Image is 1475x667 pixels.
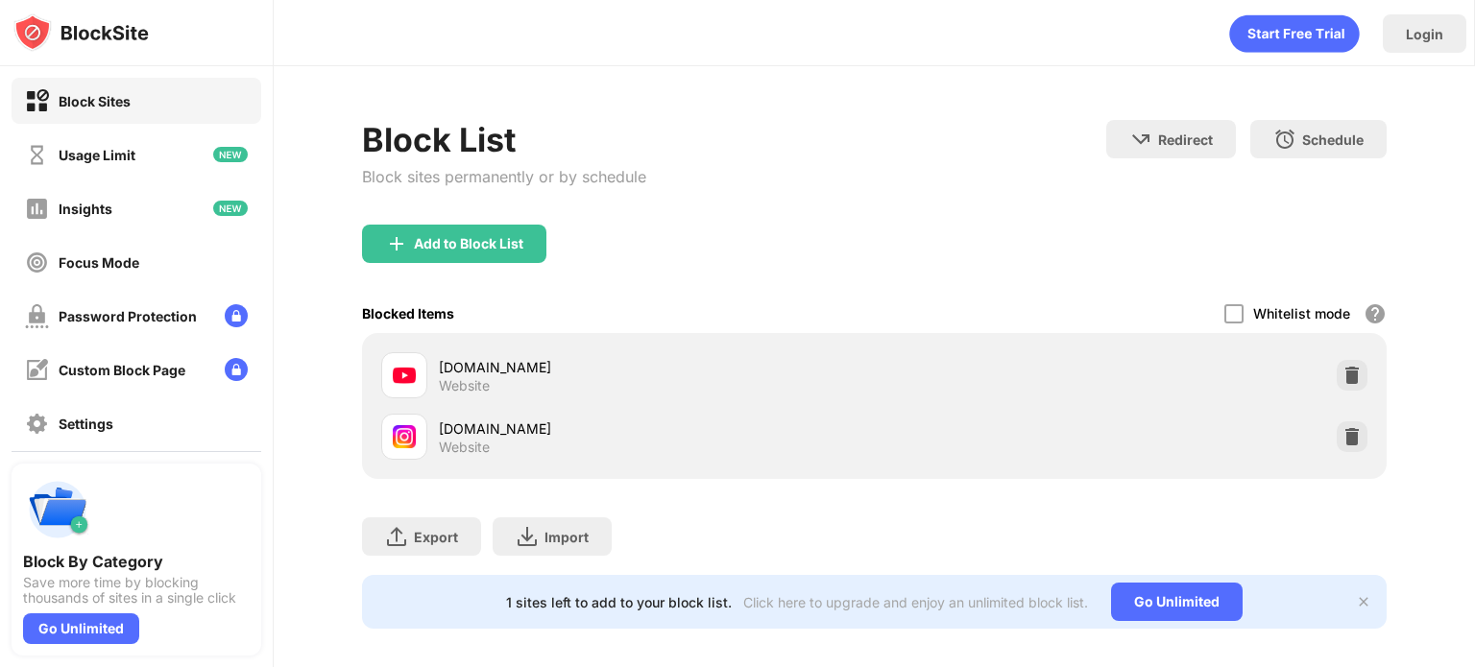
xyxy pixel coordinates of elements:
[25,412,49,436] img: settings-off.svg
[1253,305,1350,322] div: Whitelist mode
[1229,14,1360,53] div: animation
[743,594,1088,610] div: Click here to upgrade and enjoy an unlimited block list.
[25,197,49,221] img: insights-off.svg
[13,13,149,52] img: logo-blocksite.svg
[393,364,416,387] img: favicons
[1302,131,1364,148] div: Schedule
[25,250,49,274] img: focus-off.svg
[225,304,248,327] img: lock-menu.svg
[393,425,416,448] img: favicons
[25,89,49,113] img: block-on.svg
[225,358,248,381] img: lock-menu.svg
[213,147,248,162] img: new-icon.svg
[1406,26,1443,42] div: Login
[59,416,113,432] div: Settings
[59,362,185,378] div: Custom Block Page
[59,93,131,109] div: Block Sites
[1158,131,1213,148] div: Redirect
[59,308,197,324] div: Password Protection
[362,305,454,322] div: Blocked Items
[414,236,523,251] div: Add to Block List
[59,147,135,163] div: Usage Limit
[25,304,49,328] img: password-protection-off.svg
[23,475,92,544] img: push-categories.svg
[213,201,248,216] img: new-icon.svg
[23,575,250,606] div: Save more time by blocking thousands of sites in a single click
[25,143,49,167] img: time-usage-off.svg
[59,201,112,217] div: Insights
[506,594,732,610] div: 1 sites left to add to your block list.
[23,613,139,644] div: Go Unlimited
[362,120,646,159] div: Block List
[439,357,874,377] div: [DOMAIN_NAME]
[23,552,250,571] div: Block By Category
[439,418,874,439] div: [DOMAIN_NAME]
[544,529,589,545] div: Import
[59,254,139,271] div: Focus Mode
[25,358,49,382] img: customize-block-page-off.svg
[1356,594,1371,609] img: x-button.svg
[439,377,490,394] div: Website
[1111,583,1243,621] div: Go Unlimited
[362,167,646,186] div: Block sites permanently or by schedule
[439,439,490,456] div: Website
[414,529,458,545] div: Export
